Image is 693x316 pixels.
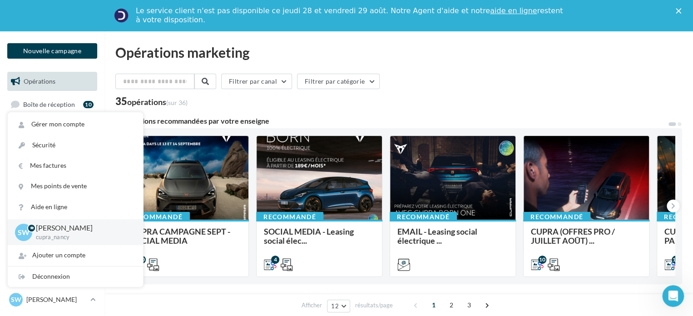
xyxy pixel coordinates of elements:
[8,197,143,217] a: Aide en ligne
[166,99,188,106] span: (sur 36)
[115,45,682,59] div: Opérations marketing
[355,301,393,310] span: résultats/page
[136,6,564,25] div: Le service client n'est pas disponible ce jeudi 28 et vendredi 29 août. Notre Agent d'aide et not...
[523,212,590,222] div: Recommandé
[7,43,97,59] button: Nouvelle campagne
[297,74,380,89] button: Filtrer par catégorie
[8,114,143,135] a: Gérer mon compte
[36,223,129,233] p: [PERSON_NAME]
[115,117,668,125] div: 6 opérations recommandées par votre enseigne
[5,140,99,160] a: Campagnes
[8,266,143,287] div: Déconnexion
[130,226,230,246] span: CUPRA CAMPAGNE SEPT - SOCIAL MEDIA
[5,208,99,227] a: Calendrier
[123,212,190,222] div: Recommandé
[672,256,680,264] div: 11
[264,226,354,246] span: SOCIAL MEDIA - Leasing social élec...
[302,301,322,310] span: Afficher
[5,163,99,182] a: Contacts
[538,256,546,264] div: 10
[127,98,188,106] div: opérations
[115,96,188,106] div: 35
[256,212,323,222] div: Recommandé
[36,233,129,241] p: cupra_nancy
[18,227,30,237] span: SW
[271,256,279,264] div: 4
[390,212,457,222] div: Recommandé
[83,101,94,108] div: 10
[5,72,99,91] a: Opérations
[5,118,99,137] a: Visibilité en ligne
[221,74,292,89] button: Filtrer par canal
[462,298,476,312] span: 3
[24,77,55,85] span: Opérations
[26,295,87,304] p: [PERSON_NAME]
[11,295,21,304] span: SW
[444,298,459,312] span: 2
[397,226,477,246] span: EMAIL - Leasing social électrique ...
[426,298,441,312] span: 1
[5,95,99,114] a: Boîte de réception10
[8,135,143,155] a: Sécurité
[5,261,99,288] a: Campagnes DataOnDemand
[5,186,99,205] a: Médiathèque
[490,6,537,15] a: aide en ligne
[676,8,685,14] div: Fermer
[331,302,339,310] span: 12
[5,231,99,258] a: PLV et print personnalisable
[531,226,615,246] span: CUPRA (OFFRES PRO / JUILLET AOÛT) ...
[662,285,684,307] iframe: Intercom live chat
[114,8,129,23] img: Profile image for Service-Client
[23,100,75,108] span: Boîte de réception
[7,291,97,308] a: SW [PERSON_NAME]
[8,245,143,266] div: Ajouter un compte
[8,155,143,176] a: Mes factures
[8,176,143,196] a: Mes points de vente
[327,300,350,312] button: 12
